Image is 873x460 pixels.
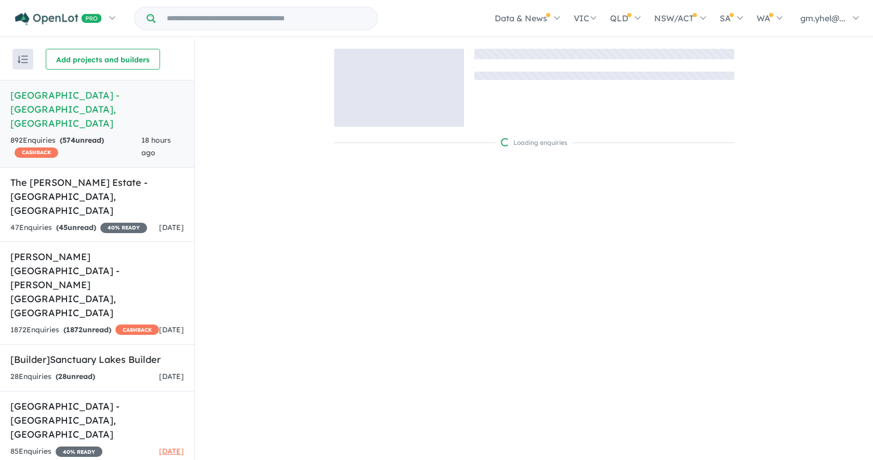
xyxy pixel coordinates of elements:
[10,250,184,320] h5: [PERSON_NAME][GEOGRAPHIC_DATA] - [PERSON_NAME][GEOGRAPHIC_DATA] , [GEOGRAPHIC_DATA]
[59,223,68,232] span: 45
[10,88,184,130] h5: [GEOGRAPHIC_DATA] - [GEOGRAPHIC_DATA] , [GEOGRAPHIC_DATA]
[63,325,111,334] strong: ( unread)
[115,324,159,335] span: CASHBACK
[62,136,75,145] span: 574
[157,7,375,30] input: Try estate name, suburb, builder or developer
[10,353,184,367] h5: [Builder] Sanctuary Lakes Builder
[10,175,184,218] h5: The [PERSON_NAME] Estate - [GEOGRAPHIC_DATA] , [GEOGRAPHIC_DATA]
[141,136,171,157] span: 18 hours ago
[66,325,83,334] span: 1872
[10,324,159,336] div: 1872 Enquir ies
[159,372,184,381] span: [DATE]
[10,134,141,159] div: 892 Enquir ies
[15,12,102,25] img: Openlot PRO Logo White
[159,223,184,232] span: [DATE]
[501,138,567,148] div: Loading enquiries
[18,56,28,63] img: sort.svg
[58,372,67,381] span: 28
[100,223,147,233] span: 40 % READY
[10,222,147,234] div: 47 Enquir ies
[10,371,95,383] div: 28 Enquir ies
[800,13,845,23] span: gm.yhel@...
[56,447,102,457] span: 40 % READY
[10,399,184,441] h5: [GEOGRAPHIC_DATA] - [GEOGRAPHIC_DATA] , [GEOGRAPHIC_DATA]
[15,147,58,158] span: CASHBACK
[60,136,104,145] strong: ( unread)
[56,372,95,381] strong: ( unread)
[159,447,184,456] span: [DATE]
[46,49,160,70] button: Add projects and builders
[56,223,96,232] strong: ( unread)
[10,445,102,458] div: 85 Enquir ies
[159,325,184,334] span: [DATE]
